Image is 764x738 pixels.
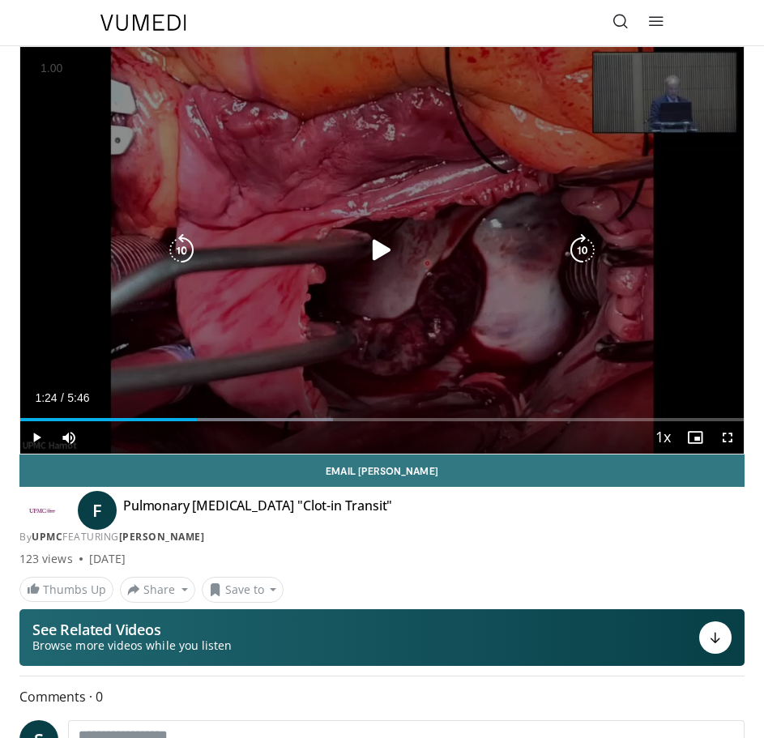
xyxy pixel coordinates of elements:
[647,421,679,454] button: Playback Rate
[32,530,62,544] a: UPMC
[53,421,85,454] button: Mute
[120,577,195,603] button: Share
[19,497,65,523] img: UPMC
[32,638,232,654] span: Browse more videos while you listen
[123,497,392,523] h4: Pulmonary [MEDICAL_DATA] "Clot-in Transit"
[35,391,57,404] span: 1:24
[32,621,232,638] p: See Related Videos
[19,577,113,602] a: Thumbs Up
[19,609,745,666] button: See Related Videos Browse more videos while you listen
[20,421,53,454] button: Play
[119,530,205,544] a: [PERSON_NAME]
[67,391,89,404] span: 5:46
[711,421,744,454] button: Fullscreen
[19,551,73,567] span: 123 views
[679,421,711,454] button: Enable picture-in-picture mode
[202,577,284,603] button: Save to
[61,391,64,404] span: /
[19,454,745,487] a: Email [PERSON_NAME]
[100,15,186,31] img: VuMedi Logo
[20,418,744,421] div: Progress Bar
[89,551,126,567] div: [DATE]
[19,530,745,544] div: By FEATURING
[78,491,117,530] a: F
[19,686,745,707] span: Comments 0
[20,47,744,454] video-js: Video Player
